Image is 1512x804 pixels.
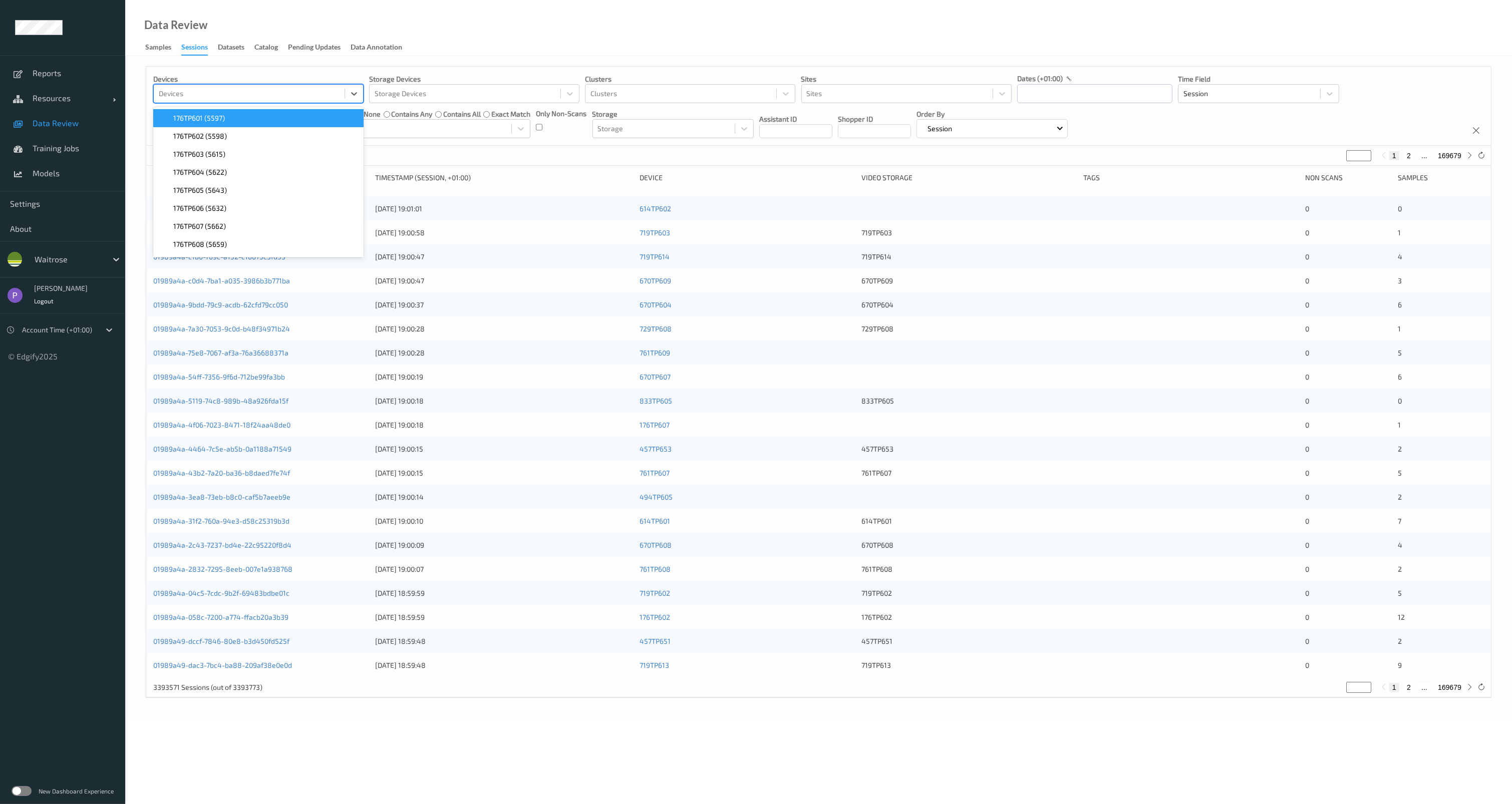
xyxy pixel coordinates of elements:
[640,396,672,405] a: 833TP605
[640,228,670,237] a: 719TP603
[1178,74,1339,84] p: Time Field
[838,114,911,124] p: Shopper ID
[491,109,530,119] label: exact match
[375,396,633,406] div: [DATE] 19:00:18
[375,468,633,478] div: [DATE] 19:00:15
[861,468,1076,478] div: 761TP607
[924,124,956,134] p: Session
[375,276,633,286] div: [DATE] 19:00:47
[592,109,754,119] p: Storage
[1305,445,1309,453] span: 0
[861,636,1076,646] div: 457TP651
[218,42,244,55] div: Datasets
[1398,469,1402,477] span: 5
[153,300,288,309] a: 01989a4a-9bdd-79c9-acdb-62cfd79cc050
[173,185,227,195] span: 176TP605 (5643)
[1435,151,1464,160] button: 169679
[1305,396,1309,405] span: 0
[1305,565,1309,573] span: 0
[173,221,226,231] span: 176TP607 (5662)
[1305,421,1309,429] span: 0
[153,421,290,429] a: 01989a4a-4f06-7023-8471-18f24aa48de0
[640,173,854,183] div: Device
[1404,683,1414,692] button: 2
[861,444,1076,454] div: 457TP653
[173,203,226,213] span: 176TP606 (5632)
[153,589,289,597] a: 01989a4a-04c5-7cdc-9b2f-69483bdbe01c
[375,300,633,310] div: [DATE] 19:00:37
[181,41,218,56] a: Sessions
[1435,683,1464,692] button: 169679
[861,612,1076,622] div: 176TP602
[1305,613,1309,621] span: 0
[1305,372,1309,381] span: 0
[1398,324,1401,333] span: 1
[153,324,290,333] a: 01989a4a-7a30-7053-9c0d-b48f34971b24
[153,682,262,692] p: 3393571 Sessions (out of 3393773)
[173,149,225,159] span: 176TP603 (5615)
[351,41,412,55] a: Data Annotation
[1398,173,1484,183] div: Samples
[861,660,1076,670] div: 719TP613
[144,20,207,30] div: Data Review
[1305,469,1309,477] span: 0
[375,173,633,183] div: Timestamp (Session, +01:00)
[1398,637,1402,645] span: 2
[640,276,671,285] a: 670TP609
[1398,396,1402,405] span: 0
[375,564,633,574] div: [DATE] 19:00:07
[173,113,225,123] span: 176TP601 (5597)
[1398,421,1401,429] span: 1
[153,396,288,405] a: 01989a4a-5119-74c8-989b-48a926fda15f
[640,421,670,429] a: 176TP607
[1083,173,1298,183] div: Tags
[1305,276,1309,285] span: 0
[861,564,1076,574] div: 761TP608
[375,420,633,430] div: [DATE] 19:00:18
[861,300,1076,310] div: 670TP604
[375,588,633,598] div: [DATE] 18:59:59
[640,469,670,477] a: 761TP607
[640,589,670,597] a: 719TP602
[861,396,1076,406] div: 833TP605
[364,109,381,119] label: none
[1305,661,1309,669] span: 0
[375,204,633,214] div: [DATE] 19:01:01
[640,661,669,669] a: 719TP613
[375,372,633,382] div: [DATE] 19:00:19
[153,661,292,669] a: 01989a49-dac3-7bc4-ba88-209af38e0e0d
[173,131,227,141] span: 176TP602 (5598)
[1398,517,1401,525] span: 7
[288,41,351,55] a: Pending Updates
[1398,204,1402,213] span: 0
[1389,683,1399,692] button: 1
[1305,541,1309,549] span: 0
[801,74,1012,84] p: Sites
[153,613,288,621] a: 01989a4a-058c-7200-a774-ffacb20a3b39
[153,541,291,549] a: 01989a4a-2c43-7237-bd4e-22c95220f8d4
[640,517,670,525] a: 614TP601
[861,588,1076,598] div: 719TP602
[1017,74,1063,84] p: dates (+01:00)
[443,109,481,119] label: contains all
[861,516,1076,526] div: 614TP601
[153,637,289,645] a: 01989a49-dccf-7846-80e8-b3d450fd525f
[640,252,670,261] a: 719TP614
[1398,565,1402,573] span: 2
[375,444,633,454] div: [DATE] 19:00:15
[153,445,291,453] a: 01989a4a-4464-7c5e-ab5b-0a1188a71549
[1398,372,1402,381] span: 6
[173,239,227,249] span: 176TP608 (5659)
[1398,541,1402,549] span: 4
[861,324,1076,334] div: 729TP608
[1398,228,1401,237] span: 1
[375,492,633,502] div: [DATE] 19:00:14
[153,565,292,573] a: 01989a4a-2832-7295-8eeb-007e1a938768
[1398,252,1402,261] span: 4
[861,276,1076,286] div: 670TP609
[1418,151,1430,160] button: ...
[1404,151,1414,160] button: 2
[585,74,795,84] p: Clusters
[153,74,364,84] p: Devices
[640,541,672,549] a: 670TP608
